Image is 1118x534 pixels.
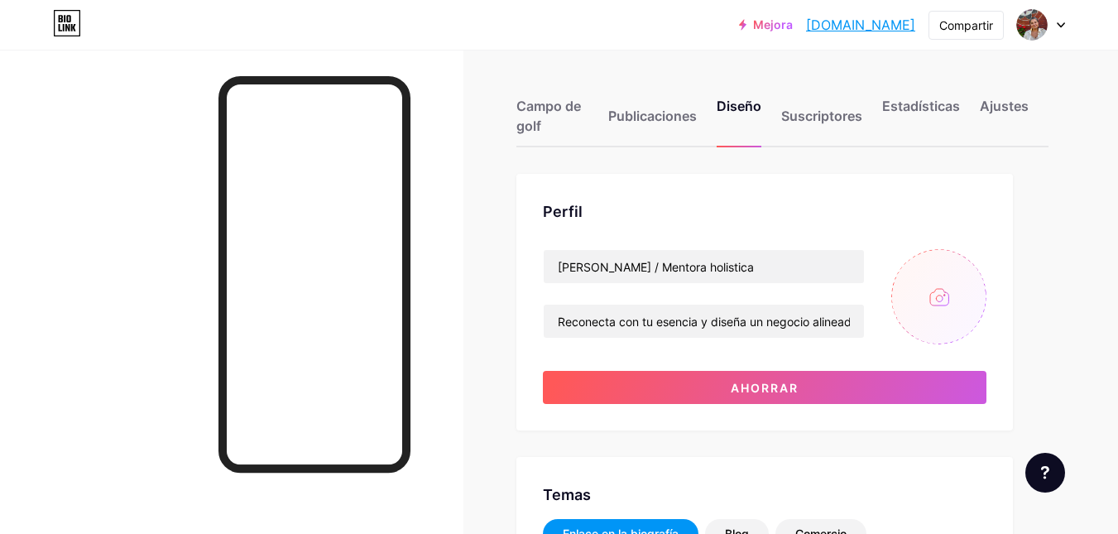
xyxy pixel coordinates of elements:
font: Compartir [939,18,993,32]
input: Nombre [544,250,864,283]
font: [DOMAIN_NAME] [806,17,915,33]
font: Mejora [753,17,793,31]
a: [DOMAIN_NAME] [806,15,915,35]
font: Publicaciones [608,108,697,124]
font: Temas [543,486,591,503]
font: Campo de golf [516,98,581,134]
font: Diseño [717,98,761,114]
font: Ahorrar [731,381,799,395]
font: Ajustes [980,98,1029,114]
img: Belén Castaño [1016,9,1048,41]
input: Biografía [544,305,864,338]
button: Ahorrar [543,371,986,404]
font: Estadísticas [882,98,960,114]
font: Perfil [543,203,583,220]
font: Suscriptores [781,108,862,124]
